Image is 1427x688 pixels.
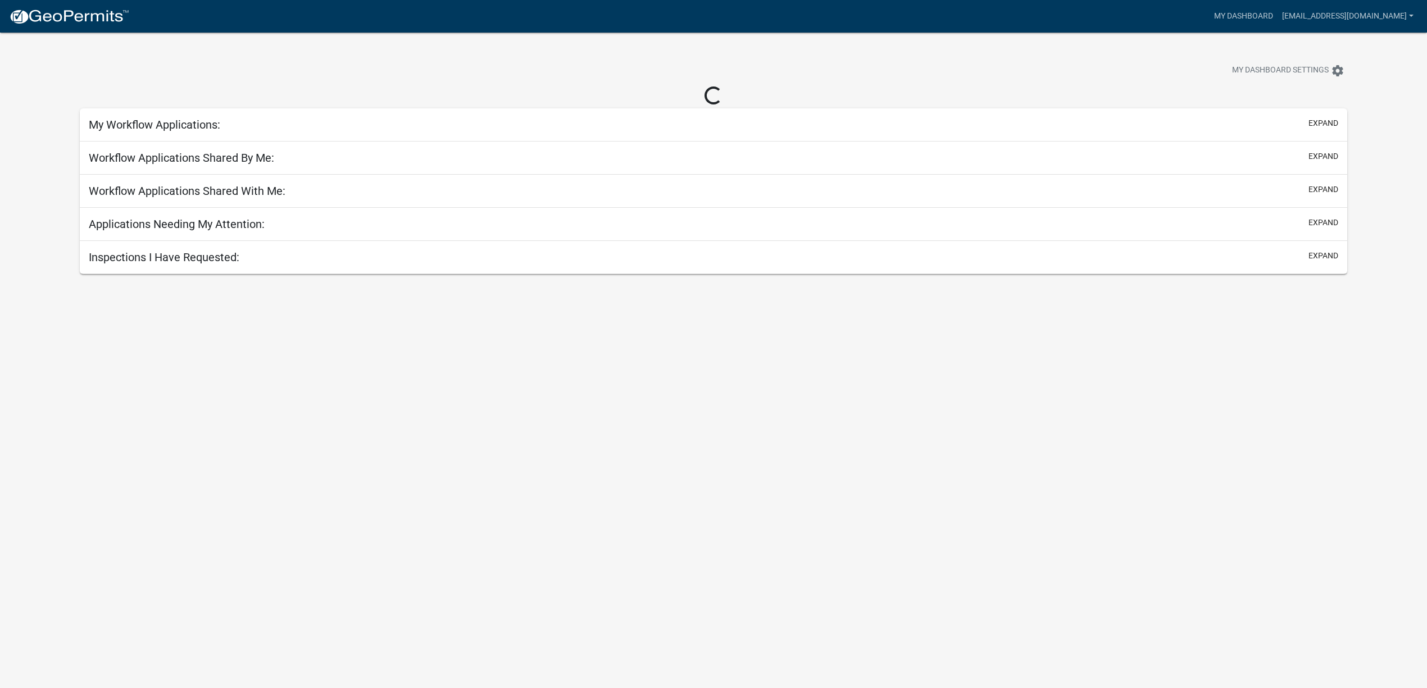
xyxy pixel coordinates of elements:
i: settings [1331,64,1344,78]
h5: Inspections I Have Requested: [89,250,239,264]
button: expand [1308,184,1338,195]
h5: Applications Needing My Attention: [89,217,265,231]
a: [EMAIL_ADDRESS][DOMAIN_NAME] [1278,6,1418,27]
h5: My Workflow Applications: [89,118,220,131]
button: expand [1308,151,1338,162]
span: My Dashboard Settings [1232,64,1329,78]
a: My Dashboard [1210,6,1278,27]
button: expand [1308,250,1338,262]
button: expand [1308,117,1338,129]
h5: Workflow Applications Shared With Me: [89,184,285,198]
h5: Workflow Applications Shared By Me: [89,151,274,165]
button: expand [1308,217,1338,229]
button: My Dashboard Settingssettings [1223,60,1353,81]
